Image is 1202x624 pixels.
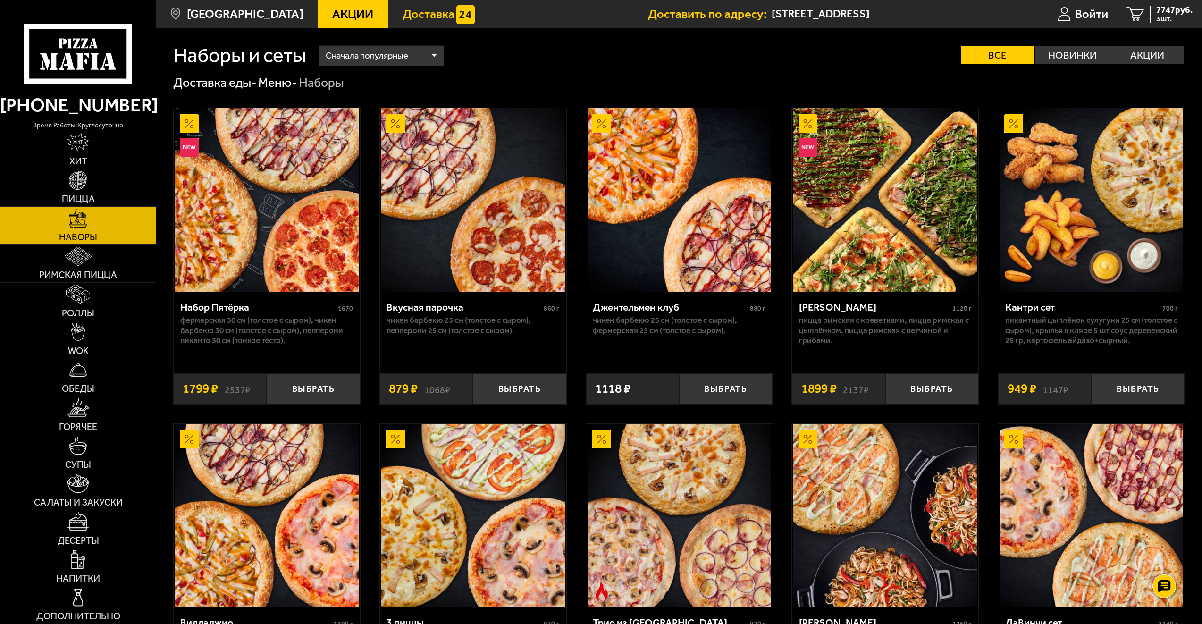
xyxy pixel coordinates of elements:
img: Кантри сет [1000,108,1183,292]
span: Пицца [62,194,95,204]
span: Дополнительно [36,612,120,621]
span: Римская пицца [39,270,117,280]
button: Выбрать [473,373,566,404]
span: Горячее [59,422,97,432]
img: Джентельмен клуб [588,108,771,292]
s: 1147 ₽ [1042,382,1068,395]
a: Акционный3 пиццы [380,424,566,607]
img: 15daf4d41897b9f0e9f617042186c801.svg [456,5,475,24]
span: Роллы [62,309,94,318]
a: АкционныйНовинкаМама Миа [792,108,978,292]
img: ДаВинчи сет [1000,424,1183,607]
span: Супы [65,460,91,470]
span: Доставка [403,8,454,20]
s: 1068 ₽ [424,382,450,395]
button: Выбрать [679,373,773,404]
div: Вкусная парочка [387,301,541,313]
img: Акционный [180,114,199,133]
p: Пикантный цыплёнок сулугуни 25 см (толстое с сыром), крылья в кляре 5 шт соус деревенский 25 гр, ... [1005,315,1178,346]
p: Чикен Барбекю 25 см (толстое с сыром), Пепперони 25 см (толстое с сыром). [387,315,559,335]
img: Вкусная парочка [381,108,565,292]
div: Джентельмен клуб [593,301,748,313]
img: Новинка [799,138,817,157]
div: [PERSON_NAME] [799,301,950,313]
p: Чикен Барбекю 25 см (толстое с сыром), Фермерская 25 см (толстое с сыром). [593,315,765,335]
s: 2537 ₽ [225,382,251,395]
button: Выбрать [1092,373,1185,404]
div: Набор Пятёрка [180,301,336,313]
a: АкционныйКантри сет [998,108,1185,292]
label: Все [961,46,1035,64]
span: 1120 г [952,304,972,312]
span: Обеды [62,384,94,394]
a: АкционныйНовинкаНабор Пятёрка [174,108,360,292]
a: АкционныйОстрое блюдоТрио из Рио [586,424,773,607]
span: 1899 ₽ [801,382,837,395]
a: АкционныйВилла Капри [792,424,978,607]
p: Фермерская 30 см (толстое с сыром), Чикен Барбекю 30 см (толстое с сыром), Пепперони Пиканто 30 с... [180,315,353,346]
img: Акционный [180,430,199,448]
button: Выбрать [885,373,979,404]
img: Акционный [799,430,817,448]
s: 2137 ₽ [843,382,869,395]
a: АкционныйДаВинчи сет [998,424,1185,607]
img: Трио из Рио [588,424,771,607]
span: 7747 руб. [1156,6,1193,15]
img: Акционный [592,114,611,133]
span: 700 г [1162,304,1178,312]
span: Наборы [59,233,97,242]
a: АкционныйВкусная парочка [380,108,566,292]
span: [GEOGRAPHIC_DATA] [187,8,303,20]
div: Кантри сет [1005,301,1160,313]
img: Акционный [799,114,817,133]
span: Доставить по адресу: [648,8,772,20]
img: Акционный [386,114,405,133]
span: 879 ₽ [389,382,418,395]
img: Акционный [592,430,611,448]
img: Акционный [1004,430,1023,448]
span: 1670 [338,304,353,312]
a: Меню- [258,75,297,90]
label: Акции [1110,46,1185,64]
span: Сначала популярные [326,44,408,67]
span: 860 г [544,304,559,312]
span: Напитки [56,574,100,583]
span: 3 шт. [1156,15,1193,23]
button: Выбрать [267,373,360,404]
img: Вилла Капри [793,424,977,607]
input: Ваш адрес доставки [772,6,1012,23]
img: 3 пиццы [381,424,565,607]
img: Набор Пятёрка [175,108,359,292]
a: Доставка еды- [173,75,257,90]
p: Пицца Римская с креветками, Пицца Римская с цыплёнком, Пицца Римская с ветчиной и грибами. [799,315,972,346]
span: 1118 ₽ [595,382,630,395]
img: Акционный [386,430,405,448]
span: Хит [69,157,87,166]
span: Войти [1075,8,1108,20]
img: Акционный [1004,114,1023,133]
a: АкционныйВилладжио [174,424,360,607]
span: 880 г [750,304,765,312]
img: Мама Миа [793,108,977,292]
div: Наборы [299,75,344,91]
span: 1799 ₽ [183,382,218,395]
a: АкционныйДжентельмен клуб [586,108,773,292]
span: Акции [332,8,373,20]
span: Салаты и закуски [34,498,123,507]
img: Новинка [180,138,199,157]
span: 949 ₽ [1008,382,1036,395]
img: Острое блюдо [592,582,611,601]
h1: Наборы и сеты [173,45,306,65]
span: Десерты [58,536,99,546]
img: Вилладжио [175,424,359,607]
label: Новинки [1035,46,1110,64]
span: WOK [68,346,89,356]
